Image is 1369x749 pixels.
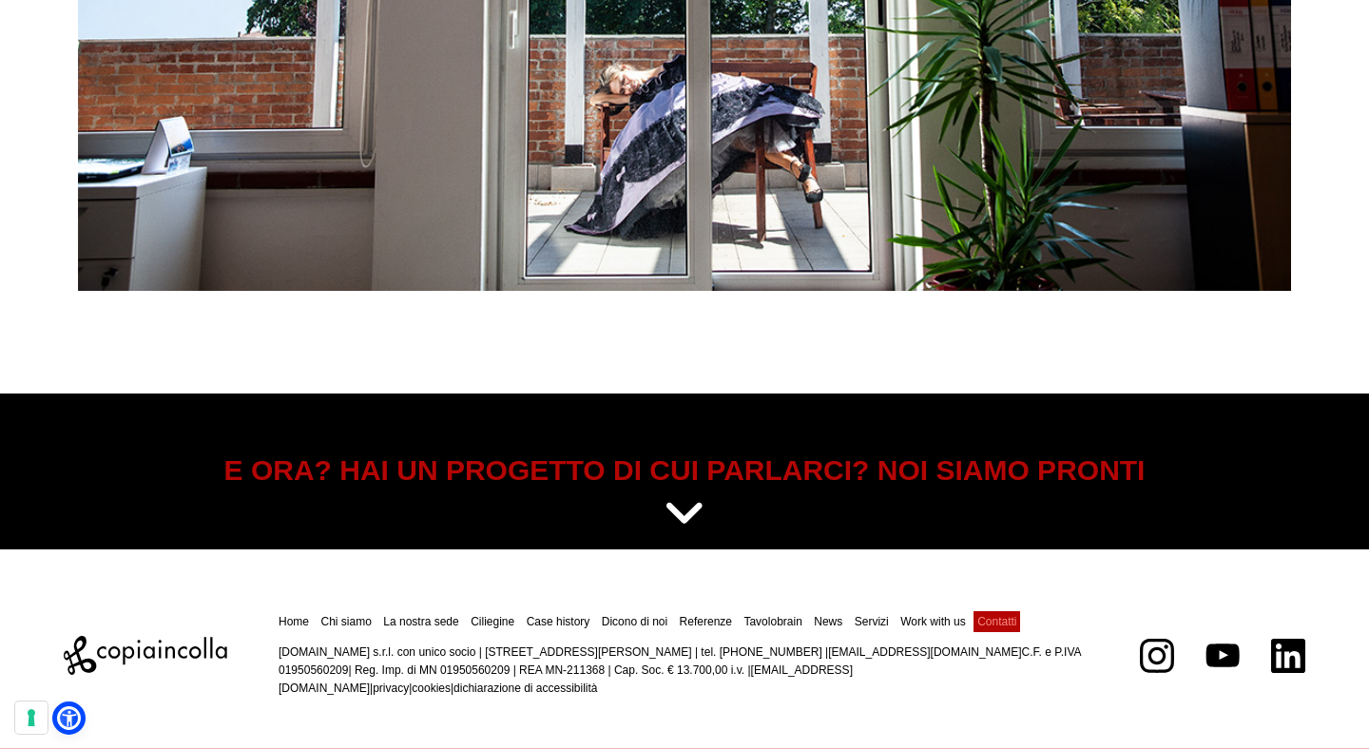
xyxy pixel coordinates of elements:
[373,682,409,695] a: privacy
[900,615,965,628] a: Work with us
[412,682,451,695] a: cookies
[78,451,1291,490] h5: E ORA? HAI UN PROGETTO DI CUI PARLARCI? NOI SIAMO PRONTI
[828,645,1021,659] a: [EMAIL_ADDRESS][DOMAIN_NAME]
[15,701,48,734] button: Le tue preferenze relative al consenso per le tecnologie di tracciamento
[814,615,842,628] a: News
[471,615,514,628] a: Ciliegine
[320,615,371,628] a: Chi siamo
[743,615,801,628] a: Tavolobrain
[383,615,458,628] a: La nostra sede
[57,706,81,730] a: Open Accessibility Menu
[527,615,590,628] a: Case history
[680,615,732,628] a: Referenze
[855,615,889,628] a: Servizi
[279,615,309,628] a: Home
[977,615,1016,628] a: Contatti
[453,682,597,695] a: dichiarazione di accessibilità
[602,615,667,628] a: Dicono di noi
[279,643,1089,699] p: [DOMAIN_NAME] s.r.l. con unico socio | [STREET_ADDRESS][PERSON_NAME] | tel. [PHONE_NUMBER] | C.F....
